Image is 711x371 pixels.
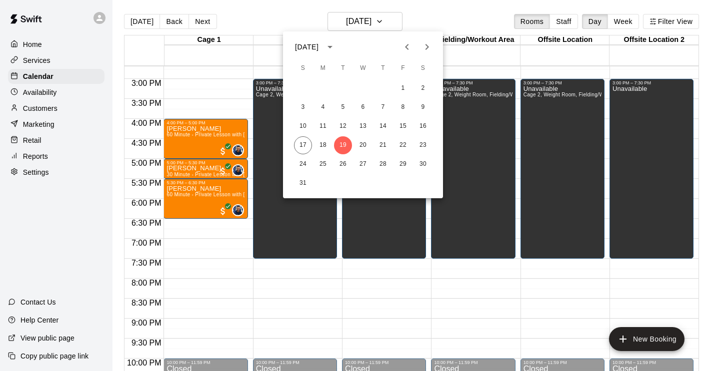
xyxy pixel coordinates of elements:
[314,58,332,78] span: Monday
[414,79,432,97] button: 2
[334,136,352,154] button: 19
[394,98,412,116] button: 8
[334,117,352,135] button: 12
[394,155,412,173] button: 29
[321,38,338,55] button: calendar view is open, switch to year view
[294,155,312,173] button: 24
[394,79,412,97] button: 1
[314,155,332,173] button: 25
[414,98,432,116] button: 9
[374,155,392,173] button: 28
[294,58,312,78] span: Sunday
[294,136,312,154] button: 17
[417,37,437,57] button: Next month
[374,98,392,116] button: 7
[354,58,372,78] span: Wednesday
[414,58,432,78] span: Saturday
[354,155,372,173] button: 27
[354,98,372,116] button: 6
[397,37,417,57] button: Previous month
[354,136,372,154] button: 20
[394,58,412,78] span: Friday
[394,136,412,154] button: 22
[374,117,392,135] button: 14
[414,136,432,154] button: 23
[334,155,352,173] button: 26
[314,136,332,154] button: 18
[414,155,432,173] button: 30
[294,174,312,192] button: 31
[334,98,352,116] button: 5
[334,58,352,78] span: Tuesday
[414,117,432,135] button: 16
[314,117,332,135] button: 11
[374,58,392,78] span: Thursday
[314,98,332,116] button: 4
[295,42,318,52] div: [DATE]
[354,117,372,135] button: 13
[294,117,312,135] button: 10
[394,117,412,135] button: 15
[294,98,312,116] button: 3
[374,136,392,154] button: 21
